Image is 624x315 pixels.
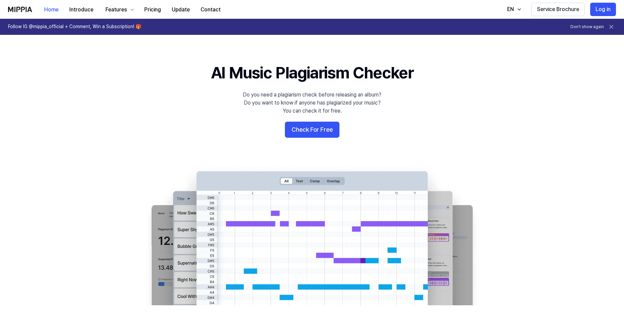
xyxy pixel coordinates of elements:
[531,3,585,16] button: Service Brochure
[285,122,339,138] button: Check For Free
[39,3,64,16] button: Home
[104,6,128,14] div: Features
[8,23,141,30] h1: Follow IG @mippia_official + Comment, Win a Subscription! 🎁
[166,3,195,16] button: Update
[64,3,99,16] button: Introduce
[500,3,526,16] button: EN
[195,3,226,16] button: Contact
[506,5,515,13] div: EN
[590,3,616,16] button: Log in
[243,91,381,115] div: Do you need a plagiarism check before releasing an album? Do you want to know if anyone has plagi...
[139,3,166,16] button: Pricing
[39,0,64,19] a: Home
[570,24,604,30] button: Don't show again
[8,7,32,12] img: logo
[166,0,195,19] a: Update
[138,165,486,305] img: main Image
[211,62,413,84] h1: AI Music Plagiarism Checker
[99,3,139,16] button: Features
